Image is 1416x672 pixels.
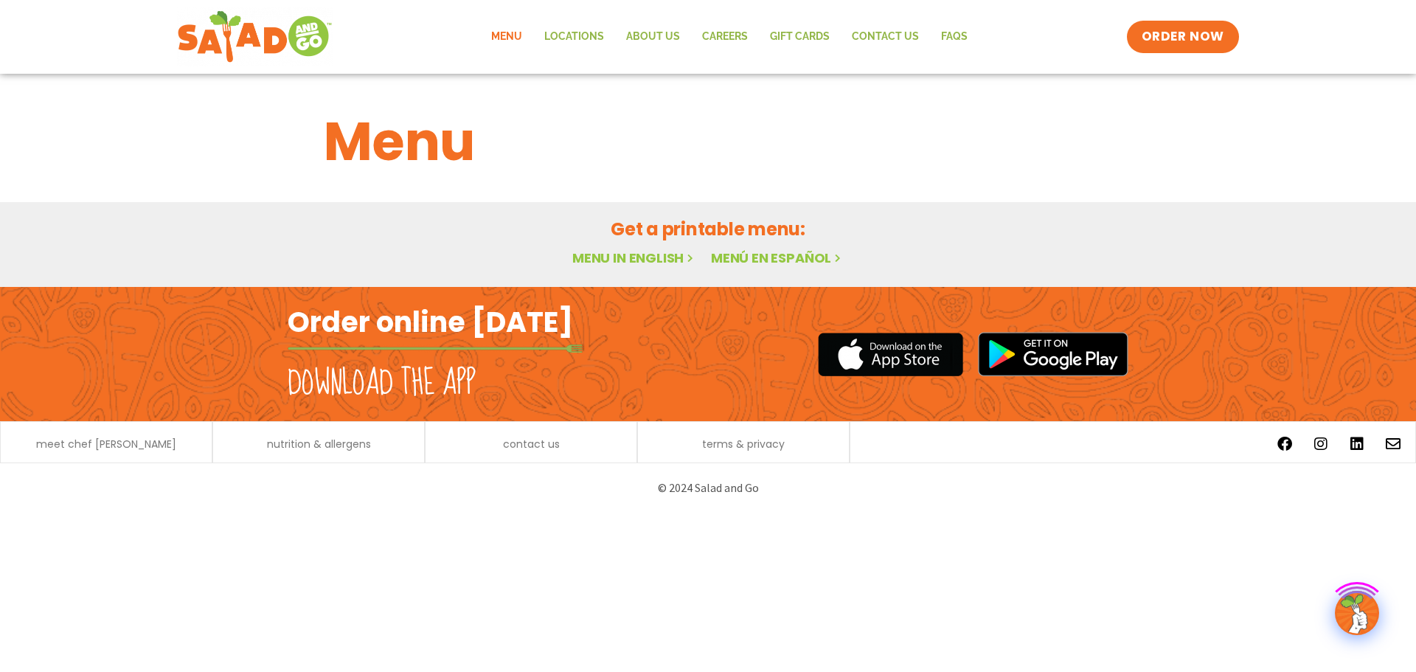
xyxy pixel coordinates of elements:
h1: Menu [324,102,1092,181]
img: fork [288,344,583,353]
h2: Order online [DATE] [288,304,573,340]
a: Locations [533,20,615,54]
a: GIFT CARDS [759,20,841,54]
img: google_play [978,332,1128,376]
img: new-SAG-logo-768×292 [177,7,333,66]
nav: Menu [480,20,979,54]
a: Menu [480,20,533,54]
a: FAQs [930,20,979,54]
a: contact us [503,439,560,449]
h2: Get a printable menu: [324,216,1092,242]
a: About Us [615,20,691,54]
a: Careers [691,20,759,54]
a: Menu in English [572,249,696,267]
a: ORDER NOW [1127,21,1239,53]
img: appstore [818,330,963,378]
a: meet chef [PERSON_NAME] [36,439,176,449]
a: Contact Us [841,20,930,54]
a: Menú en español [711,249,844,267]
h2: Download the app [288,363,476,404]
span: ORDER NOW [1142,28,1224,46]
a: nutrition & allergens [267,439,371,449]
p: © 2024 Salad and Go [295,478,1121,498]
a: terms & privacy [702,439,785,449]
